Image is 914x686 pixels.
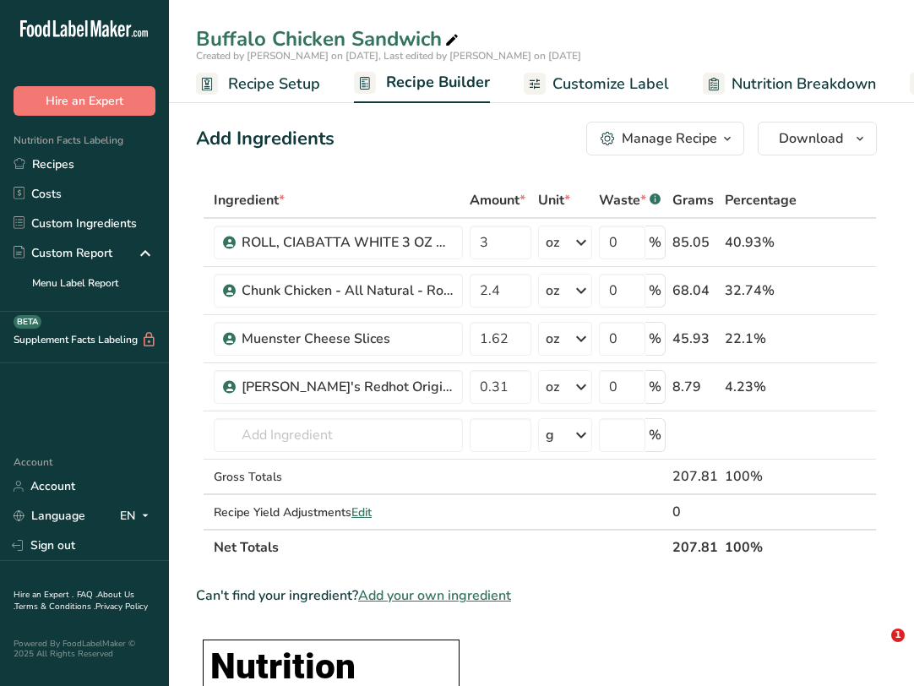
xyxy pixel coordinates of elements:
[354,63,490,104] a: Recipe Builder
[242,232,453,253] div: ROLL, CIABATTA WHITE 3 OZ 4" SQUARE SLICED PARBAKED FROZEN
[14,315,41,329] div: BETA
[546,377,559,397] div: oz
[599,190,661,210] div: Waste
[242,280,453,301] div: Chunk Chicken - All Natural - Roasted - Fully Cooked (RTE)
[546,329,559,349] div: oz
[214,504,463,521] div: Recipe Yield Adjustments
[672,190,714,210] span: Grams
[703,65,876,103] a: Nutrition Breakdown
[721,529,800,564] th: 100%
[196,65,320,103] a: Recipe Setup
[14,601,95,612] a: Terms & Conditions .
[214,418,463,452] input: Add Ingredient
[214,468,463,486] div: Gross Totals
[725,377,797,397] div: 4.23%
[672,377,718,397] div: 8.79
[725,190,797,210] span: Percentage
[725,329,797,349] div: 22.1%
[196,125,335,153] div: Add Ingredients
[622,128,717,149] div: Manage Recipe
[214,190,285,210] span: Ingredient
[242,377,453,397] div: [PERSON_NAME]'s Redhot Original Buffalo Wing Sauce
[732,73,876,95] span: Nutrition Breakdown
[586,122,744,155] button: Manage Recipe
[14,589,134,612] a: About Us .
[14,501,85,531] a: Language
[672,232,718,253] div: 85.05
[552,73,669,95] span: Customize Label
[77,589,97,601] a: FAQ .
[779,128,843,149] span: Download
[725,466,797,487] div: 100%
[672,466,718,487] div: 207.81
[891,629,905,642] span: 1
[857,629,897,669] iframe: Intercom live chat
[546,425,554,445] div: g
[14,244,112,262] div: Custom Report
[669,529,721,564] th: 207.81
[196,585,877,606] div: Can't find your ingredient?
[538,190,570,210] span: Unit
[242,329,453,349] div: Muenster Cheese Slices
[228,73,320,95] span: Recipe Setup
[351,504,372,520] span: Edit
[14,589,73,601] a: Hire an Expert .
[725,280,797,301] div: 32.74%
[120,506,155,526] div: EN
[725,232,797,253] div: 40.93%
[672,329,718,349] div: 45.93
[672,502,718,522] div: 0
[524,65,669,103] a: Customize Label
[196,49,581,63] span: Created by [PERSON_NAME] on [DATE], Last edited by [PERSON_NAME] on [DATE]
[672,280,718,301] div: 68.04
[386,71,490,94] span: Recipe Builder
[14,639,155,659] div: Powered By FoodLabelMaker © 2025 All Rights Reserved
[758,122,877,155] button: Download
[196,24,462,54] div: Buffalo Chicken Sandwich
[546,280,559,301] div: oz
[470,190,525,210] span: Amount
[210,529,669,564] th: Net Totals
[358,585,511,606] span: Add your own ingredient
[95,601,148,612] a: Privacy Policy
[546,232,559,253] div: oz
[14,86,155,116] button: Hire an Expert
